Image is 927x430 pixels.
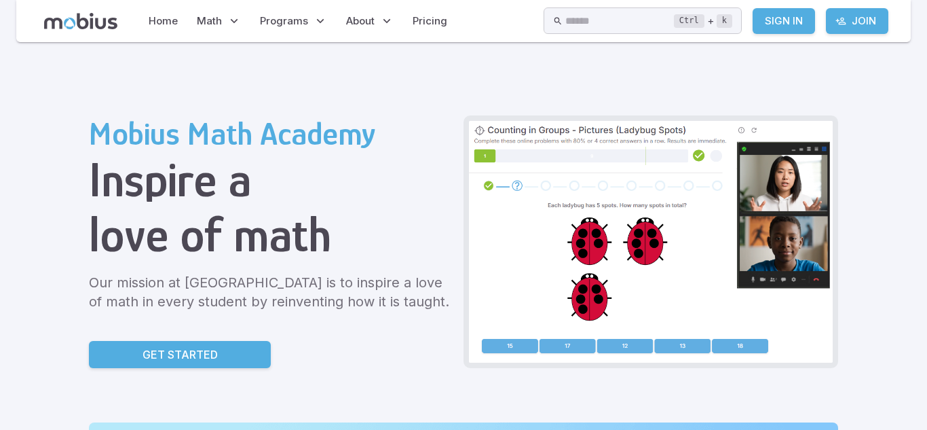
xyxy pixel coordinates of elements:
[409,5,451,37] a: Pricing
[197,14,222,29] span: Math
[89,273,453,311] p: Our mission at [GEOGRAPHIC_DATA] is to inspire a love of math in every student by reinventing how...
[674,13,732,29] div: +
[260,14,308,29] span: Programs
[89,341,271,368] a: Get Started
[346,14,375,29] span: About
[826,8,888,34] a: Join
[89,152,453,207] h1: Inspire a
[753,8,815,34] a: Sign In
[145,5,182,37] a: Home
[674,14,704,28] kbd: Ctrl
[717,14,732,28] kbd: k
[469,121,833,363] img: Grade 2 Class
[89,115,453,152] h2: Mobius Math Academy
[143,346,218,363] p: Get Started
[89,207,453,262] h1: love of math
